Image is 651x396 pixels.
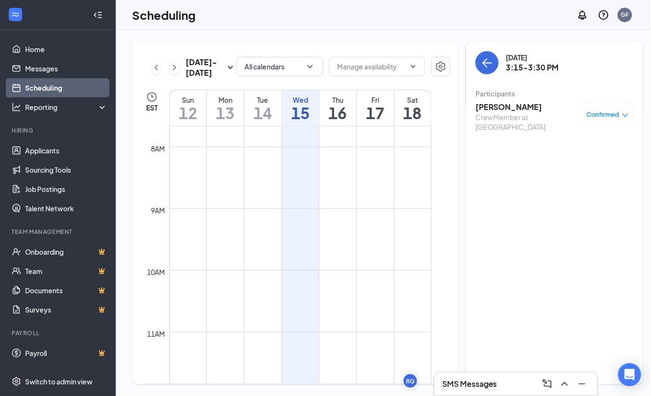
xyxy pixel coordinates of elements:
span: down [622,112,629,119]
svg: ChevronUp [559,378,570,390]
h1: Scheduling [132,7,196,23]
svg: Clock [146,91,158,103]
div: 10am [146,267,167,277]
svg: Notifications [577,9,588,21]
a: Settings [431,57,450,78]
div: Payroll [12,329,106,337]
a: October 18, 2025 [394,90,431,126]
div: 9am [149,205,167,216]
svg: WorkstreamLogo [11,10,20,19]
svg: ChevronRight [170,62,179,73]
a: Home [25,40,108,59]
a: Job Postings [25,179,108,199]
h1: 16 [319,105,356,121]
h3: [DATE] - [DATE] [186,57,225,78]
h1: 12 [170,105,206,121]
button: back-button [475,51,499,74]
a: Messages [25,59,108,78]
h1: 15 [282,105,319,121]
svg: QuestionInfo [598,9,610,21]
div: Participants [475,89,634,98]
svg: Settings [12,377,21,386]
svg: ChevronDown [409,63,417,70]
h3: SMS Messages [442,379,497,389]
div: Open Intercom Messenger [618,363,641,386]
svg: Minimize [576,378,588,390]
svg: Collapse [93,10,103,20]
input: Manage availability [337,61,406,72]
a: October 12, 2025 [170,90,206,126]
a: TeamCrown [25,261,108,281]
button: ChevronRight [169,60,180,75]
svg: Settings [435,61,447,72]
span: EST [146,103,158,112]
a: October 16, 2025 [319,90,356,126]
button: Settings [431,57,450,76]
a: Scheduling [25,78,108,97]
a: October 13, 2025 [207,90,244,126]
h1: 18 [394,105,431,121]
svg: Analysis [12,102,21,112]
div: Reporting [25,102,108,112]
button: ChevronUp [557,376,572,392]
div: Fri [357,95,394,105]
a: Applicants [25,141,108,160]
a: PayrollCrown [25,343,108,363]
svg: ChevronDown [305,62,315,71]
span: Confirmed [587,109,620,119]
h1: 14 [244,105,282,121]
button: ChevronLeft [151,60,162,75]
div: Mon [207,95,244,105]
button: ComposeMessage [540,376,555,392]
svg: ComposeMessage [542,378,553,390]
button: All calendarsChevronDown [236,57,323,76]
div: GF [621,11,629,19]
div: 8am [149,143,167,154]
div: Hiring [12,126,106,135]
h1: 17 [357,105,394,121]
a: October 15, 2025 [282,90,319,126]
a: DocumentsCrown [25,281,108,300]
button: Minimize [574,376,590,392]
div: Wed [282,95,319,105]
svg: SmallChevronDown [225,62,236,73]
div: [DATE] [506,53,559,62]
a: October 17, 2025 [357,90,394,126]
a: October 14, 2025 [244,90,282,126]
div: Switch to admin view [25,377,93,386]
h3: 3:15-3:30 PM [506,62,559,73]
div: Crew Member at [GEOGRAPHIC_DATA] [475,112,577,132]
div: Sun [170,95,206,105]
div: 11am [146,328,167,339]
a: Sourcing Tools [25,160,108,179]
div: Sat [394,95,431,105]
a: SurveysCrown [25,300,108,319]
div: Tue [244,95,282,105]
div: Team Management [12,228,106,236]
a: Talent Network [25,199,108,218]
svg: ArrowLeft [481,57,493,68]
div: Thu [319,95,356,105]
h3: [PERSON_NAME] [475,102,577,112]
h1: 13 [207,105,244,121]
svg: ChevronLeft [151,62,161,73]
div: RG [406,377,415,385]
a: OnboardingCrown [25,242,108,261]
